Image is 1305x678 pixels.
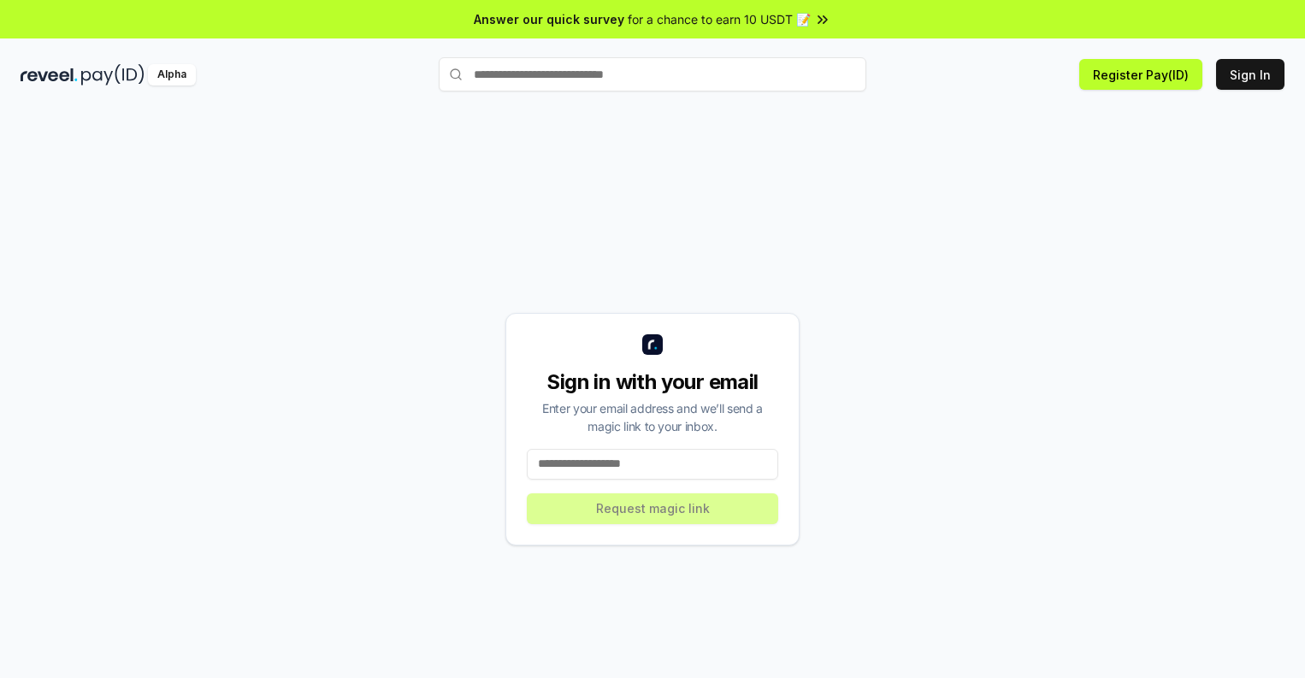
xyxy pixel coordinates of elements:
span: Answer our quick survey [474,10,624,28]
button: Register Pay(ID) [1079,59,1202,90]
img: logo_small [642,334,663,355]
div: Sign in with your email [527,368,778,396]
img: pay_id [81,64,145,85]
div: Enter your email address and we’ll send a magic link to your inbox. [527,399,778,435]
div: Alpha [148,64,196,85]
button: Sign In [1216,59,1284,90]
img: reveel_dark [21,64,78,85]
span: for a chance to earn 10 USDT 📝 [628,10,811,28]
